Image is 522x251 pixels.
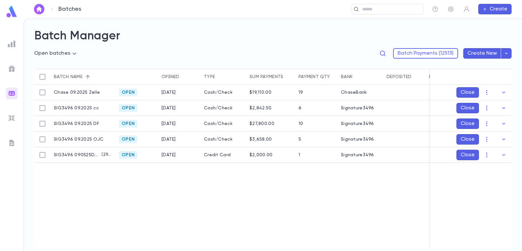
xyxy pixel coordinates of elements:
[161,121,176,126] div: 9/1/2025
[54,105,99,111] p: SIG3496 09.2025 cc
[119,137,137,142] span: Open
[478,4,512,14] button: Create
[34,49,78,59] div: Open batches
[299,121,303,126] div: 10
[201,147,246,163] div: Credit Card
[119,90,137,95] span: Open
[119,105,137,111] span: Open
[119,121,137,126] span: Open
[99,152,113,158] p: ( 2943 )
[35,7,43,12] img: home_white.a664292cf8c1dea59945f0da9f25487c.svg
[201,100,246,116] div: Cash/Check
[250,90,271,95] div: $19,110.00
[463,48,501,59] button: Create New
[201,69,246,85] div: Type
[456,87,479,98] button: Close
[456,134,479,145] button: Close
[54,152,99,158] p: SIG3496 090525DMFcc
[161,90,176,95] div: 9/1/2025
[426,69,468,85] div: Recorded
[250,105,272,111] div: $2,842.50
[51,69,116,85] div: Batch name
[456,103,479,113] button: Close
[5,5,18,18] img: logo
[341,152,374,158] div: Signature3496
[429,69,454,85] div: Recorded
[341,90,367,95] div: ChaseBank
[201,85,246,100] div: Cash/Check
[299,105,301,111] div: 6
[299,69,330,85] div: Payment qty
[341,137,374,142] div: Signature3496
[54,121,99,126] p: SIG3496 09.2025 DF
[250,137,272,142] div: $3,658.00
[383,69,426,85] div: Deposited
[338,69,383,85] div: Bank
[161,69,179,85] div: Opened
[8,40,16,48] img: reports_grey.c525e4749d1bce6a11f5fe2a8de1b229.svg
[161,137,176,142] div: 9/2/2025
[83,72,93,82] button: Sort
[8,139,16,147] img: letters_grey.7941b92b52307dd3b8a917253454ce1c.svg
[456,150,479,160] button: Close
[161,152,176,158] div: 9/5/2025
[341,105,374,111] div: Signature3496
[341,121,374,126] div: Signature3496
[58,6,81,13] p: Batches
[8,114,16,122] img: imports_grey.530a8a0e642e233f2baf0ef88e8c9fcb.svg
[341,69,353,85] div: Bank
[299,137,301,142] div: 5
[204,69,215,85] div: Type
[54,69,83,85] div: Batch name
[8,90,16,97] img: batches_gradient.0a22e14384a92aa4cd678275c0c39cc4.svg
[387,69,412,85] div: Deposited
[54,137,103,142] p: SIG3496 09.2025 OJC
[34,29,512,43] h2: Batch Manager
[295,69,338,85] div: Payment qty
[250,69,283,85] div: Sum payments
[456,119,479,129] button: Close
[393,48,458,59] button: Batch Payments (12513)
[158,69,201,85] div: Opened
[201,132,246,147] div: Cash/Check
[299,90,303,95] div: 19
[34,51,70,56] span: Open batches
[250,152,273,158] div: $2,000.00
[250,121,274,126] div: $27,800.00
[54,90,100,95] p: Chase 09.2025 Zelle
[246,69,295,85] div: Sum payments
[119,152,137,158] span: Open
[299,152,300,158] div: 1
[161,105,176,111] div: 9/4/2025
[201,116,246,132] div: Cash/Check
[8,65,16,73] img: campaigns_grey.99e729a5f7ee94e3726e6486bddda8f1.svg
